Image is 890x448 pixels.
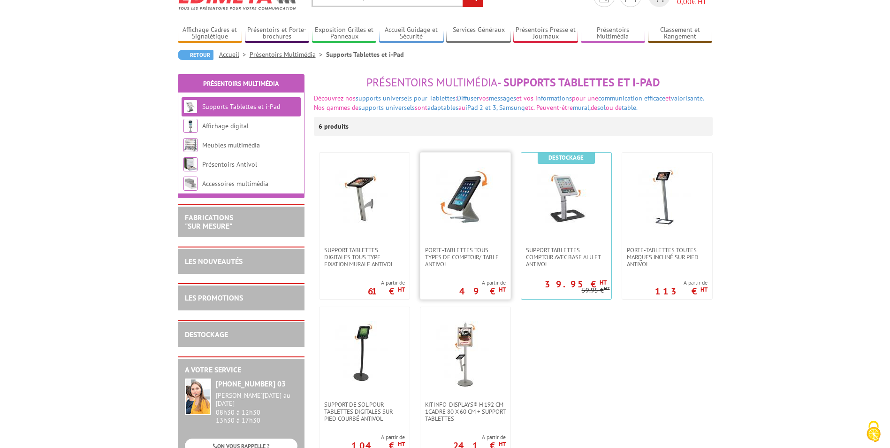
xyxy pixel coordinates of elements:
[537,94,572,102] a: nformations
[178,50,213,60] a: Retour
[250,50,326,59] a: Présentoirs Multimédia
[425,401,506,422] span: Kit Info-Displays® H 192 cm 1cadre 80 x 60 cm + support Tablettes
[319,401,410,422] a: Support de sol pour tablettes digitales sur pied courbé antivol
[185,366,297,374] h2: A votre service
[183,100,198,114] img: Supports Tablettes et i-Pad
[398,286,405,294] sup: HT
[581,26,646,41] a: Présentoirs Multimédia
[368,279,405,286] span: A partir de
[627,247,707,268] span: Porte-Tablettes toutes marques incliné sur pied antivol
[202,141,260,149] a: Meubles multimédia
[332,321,397,387] img: Support de sol pour tablettes digitales sur pied courbé antivol
[202,179,268,188] a: Accessoires multimédia
[314,94,356,102] font: Découvrez nos
[319,247,410,268] a: Support Tablettes Digitales tous type fixation murale antivol
[648,26,713,41] a: Classement et Rangement
[358,103,415,112] a: supports universels
[622,247,712,268] a: Porte-Tablettes toutes marques incliné sur pied antivol
[597,103,606,112] a: sol
[521,247,611,268] a: Support Tablettes Comptoir avec base alu et antivol
[700,286,707,294] sup: HT
[644,94,665,102] a: efficace
[548,154,584,162] b: Destockage
[573,103,591,112] a: mural,
[324,401,405,422] span: Support de sol pour tablettes digitales sur pied courbé antivol
[314,77,713,89] h1: - Supports Tablettes et i-Pad
[245,26,310,41] a: Présentoirs et Porte-brochures
[202,102,280,111] a: Supports Tablettes et i-Pad
[655,288,707,294] p: 113 €
[202,122,249,130] a: Affichage digital
[526,247,607,268] span: Support Tablettes Comptoir avec base alu et antivol
[178,26,243,41] a: Affichage Cadres et Signalétique
[598,94,642,102] a: communication
[183,177,198,191] img: Accessoires multimédia
[332,167,397,232] img: Support Tablettes Digitales tous type fixation murale antivol
[499,286,506,294] sup: HT
[314,103,358,112] span: Nos gammes de
[489,94,516,102] a: messages
[216,379,286,388] strong: [PHONE_NUMBER] 03
[398,440,405,448] sup: HT
[459,288,506,294] p: 49 €
[185,293,243,302] a: LES PROMOTIONS
[427,103,458,112] a: adaptables
[183,138,198,152] img: Meubles multimédia
[425,247,506,268] span: Porte-Tablettes tous types de comptoir/ table antivol
[185,256,243,266] a: LES NOUVEAUTÉS
[420,401,510,422] a: Kit Info-Displays® H 192 cm 1cadre 80 x 60 cm + support Tablettes
[202,160,257,169] a: Présentoirs Antivol
[185,213,233,231] a: FABRICATIONS"Sur Mesure"
[351,433,405,441] span: A partir de
[499,440,506,448] sup: HT
[634,167,700,232] img: Porte-Tablettes toutes marques incliné sur pied antivol
[216,392,297,408] div: [PERSON_NAME][DATE] au [DATE]
[457,94,479,102] a: Diffuser
[545,281,607,287] p: 39.95 €
[312,26,377,41] a: Exposition Grilles et Panneaux
[415,103,638,112] span: sont au etc. Peuvent-être de ou de
[604,285,610,292] sup: HT
[379,26,444,41] a: Accueil Guidage et Sécurité
[459,279,506,286] span: A partir de
[433,167,498,232] img: Porte-Tablettes tous types de comptoir/ table antivol
[456,94,704,102] span: : vos et vos i pour une et
[533,167,599,232] img: Support Tablettes Comptoir avec base alu et antivol
[622,103,638,112] a: table.
[183,119,198,133] img: Affichage digital
[185,378,211,415] img: widget-service.jpg
[499,103,525,112] a: Samsung
[655,279,707,286] span: A partir de
[433,321,498,387] img: Kit Info-Displays® H 192 cm 1cadre 80 x 60 cm + support Tablettes
[513,26,578,41] a: Présentoirs Presse et Journaux
[356,94,456,102] a: supports universels pour Tablettes
[420,247,510,268] a: Porte-Tablettes tous types de comptoir/ table antivol
[582,287,610,294] p: 59.95 €
[453,433,506,441] span: A partir de
[862,420,885,443] img: Cookies (fenêtre modale)
[671,94,704,102] a: valorisante.
[219,50,250,59] a: Accueil
[216,392,297,424] div: 08h30 à 12h30 13h30 à 17h30
[185,330,228,339] a: DESTOCKAGE
[326,50,404,59] li: Supports Tablettes et i-Pad
[857,416,890,448] button: Cookies (fenêtre modale)
[368,288,405,294] p: 61 €
[465,103,497,112] a: iPad 2 et 3,
[203,79,279,88] a: Présentoirs Multimédia
[446,26,511,41] a: Services Généraux
[319,117,354,136] p: 6 produits
[183,157,198,171] img: Présentoirs Antivol
[600,278,607,286] sup: HT
[366,75,497,90] span: Présentoirs Multimédia
[324,247,405,268] span: Support Tablettes Digitales tous type fixation murale antivol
